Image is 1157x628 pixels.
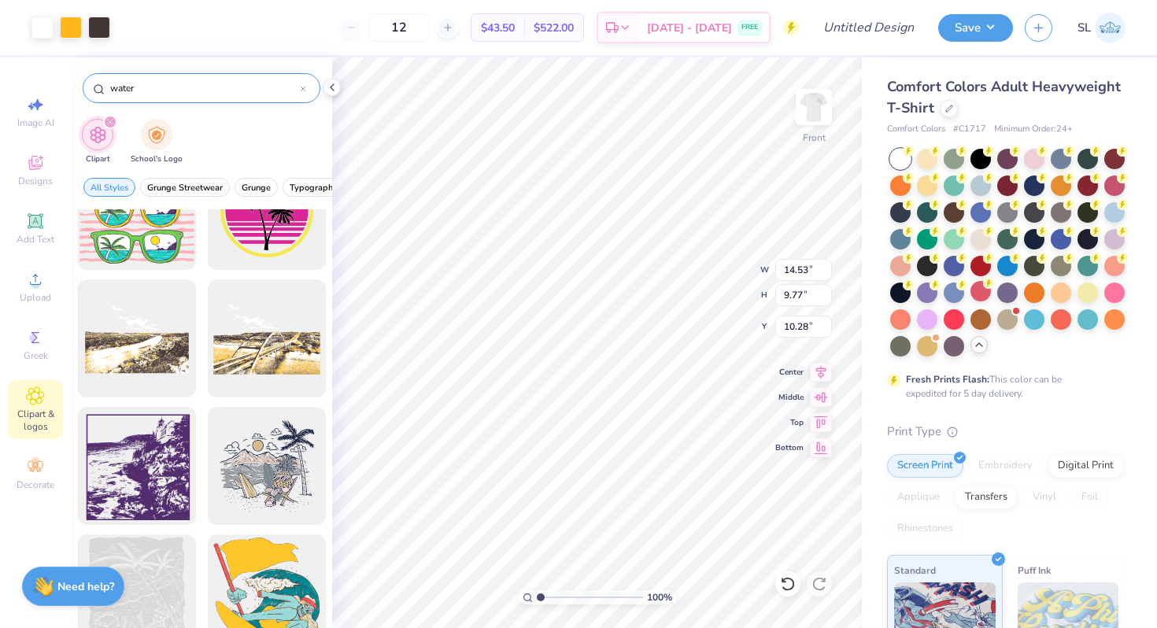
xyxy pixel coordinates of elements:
div: Print Type [887,423,1126,441]
span: Standard [894,562,936,578]
img: School's Logo Image [148,126,165,144]
span: Comfort Colors [887,123,945,136]
img: Front [798,91,830,123]
div: Transfers [955,486,1018,509]
div: Applique [887,486,950,509]
span: [DATE] - [DATE] [647,20,732,36]
span: Grunge [242,182,271,194]
span: Upload [20,291,51,304]
span: FREE [741,22,758,33]
div: filter for School's Logo [131,119,183,165]
strong: Fresh Prints Flash: [906,373,989,386]
strong: Need help? [57,579,114,594]
div: This color can be expedited for 5 day delivery. [906,372,1100,401]
button: filter button [283,178,345,197]
span: Add Text [17,233,54,246]
span: Comfort Colors Adult Heavyweight T-Shirt [887,77,1121,117]
img: Clipart Image [89,126,107,144]
span: $43.50 [481,20,515,36]
span: Center [775,367,804,378]
input: Try "Stars" [109,80,300,96]
button: filter button [140,178,230,197]
span: Minimum Order: 24 + [994,123,1073,136]
input: – – [368,13,430,42]
span: Top [775,417,804,428]
span: Image AI [17,116,54,129]
img: Sonia Lerner [1095,13,1126,43]
span: 100 % [647,590,672,604]
span: Decorate [17,478,54,491]
span: $522.00 [534,20,574,36]
span: Designs [18,175,53,187]
span: Bottom [775,442,804,453]
a: SL [1078,13,1126,43]
div: Front [803,131,826,145]
span: Middle [775,392,804,403]
button: Save [938,14,1013,42]
button: filter button [131,119,183,165]
span: Puff Ink [1018,562,1051,578]
button: filter button [82,119,113,165]
span: Typography [290,182,338,194]
span: School's Logo [131,153,183,165]
div: Vinyl [1022,486,1066,509]
div: filter for Clipart [82,119,113,165]
span: Clipart & logos [8,408,63,433]
span: Grunge Streetwear [147,182,223,194]
span: SL [1078,19,1091,37]
span: # C1717 [953,123,986,136]
span: All Styles [91,182,128,194]
div: Screen Print [887,454,963,478]
span: Greek [24,349,48,362]
div: Foil [1071,486,1108,509]
div: Rhinestones [887,517,963,541]
button: filter button [83,178,135,197]
div: Digital Print [1048,454,1124,478]
input: Untitled Design [811,12,926,43]
div: Embroidery [968,454,1043,478]
button: filter button [235,178,278,197]
span: Clipart [86,153,110,165]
